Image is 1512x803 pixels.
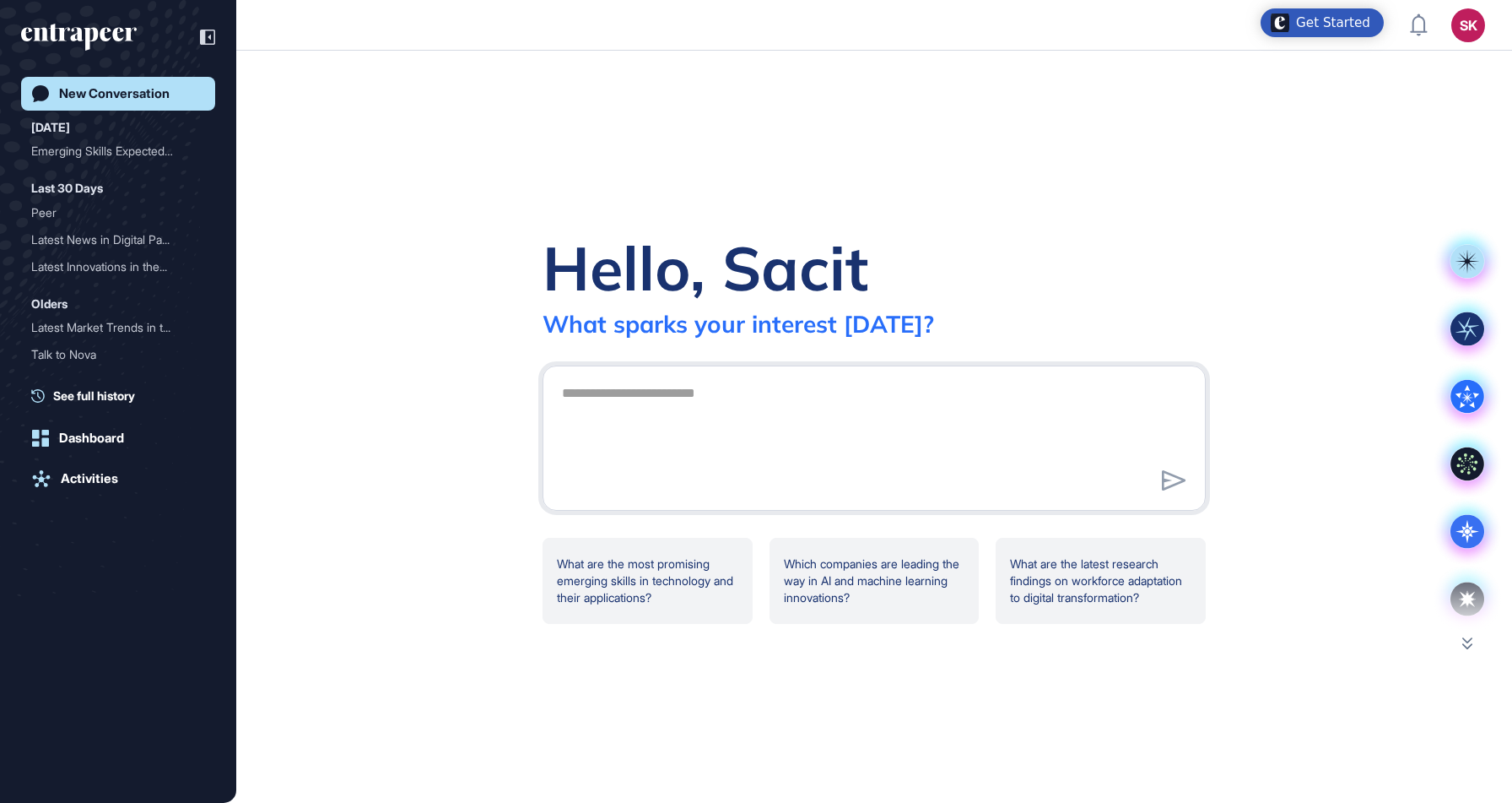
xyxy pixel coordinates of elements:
[543,230,868,306] div: Hello, Sacit
[31,138,192,165] div: Emerging Skills Expected ...
[21,421,215,455] a: Dashboard
[543,309,934,339] div: What sparks your interest [DATE]?
[1451,8,1485,42] button: SK
[21,24,137,51] div: entrapeer-logo
[31,314,192,341] div: Latest Market Trends in t...
[31,138,205,165] div: Emerging Skills Expected in the Next Five Years
[996,538,1206,624] div: What are the latest research findings on workforce adaptation to digital transformation?
[61,471,118,486] div: Activities
[31,117,70,138] div: [DATE]
[31,294,67,314] div: Olders
[31,199,192,226] div: Peer
[31,226,192,253] div: Latest News in Digital Pa...
[59,86,170,101] div: New Conversation
[31,199,205,226] div: Peer
[31,387,215,404] a: See full history
[31,314,205,341] div: Latest Market Trends in the Tech Industry
[59,431,124,446] div: Dashboard
[1261,8,1384,37] div: Open Get Started checklist
[31,226,205,253] div: Latest News in Digital Payments
[1271,14,1289,32] img: launcher-image-alternative-text
[31,253,192,280] div: Latest Innovations in the...
[31,178,103,198] div: Last 30 Days
[21,77,215,111] a: New Conversation
[543,538,753,624] div: What are the most promising emerging skills in technology and their applications?
[1296,14,1370,31] div: Get Started
[31,253,205,280] div: Latest Innovations in the Technology Sector
[31,341,205,368] div: Talk to Nova
[21,462,215,496] a: Activities
[31,341,192,368] div: Talk to Nova
[53,387,135,404] span: See full history
[769,538,980,624] div: Which companies are leading the way in AI and machine learning innovations?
